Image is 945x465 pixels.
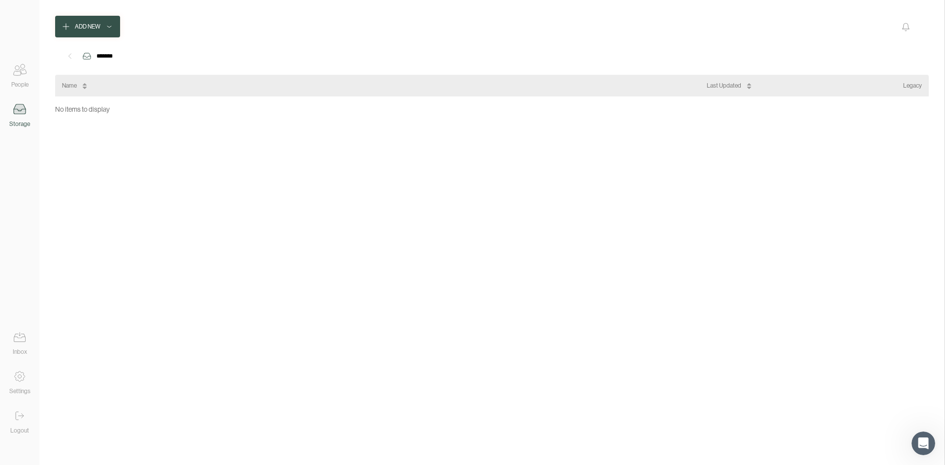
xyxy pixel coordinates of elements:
[9,119,30,129] div: Storage
[903,81,922,91] div: Legacy
[55,16,120,37] button: Add New
[55,102,929,116] div: No items to display
[75,22,100,31] div: Add New
[13,347,27,357] div: Inbox
[912,432,935,455] iframe: Intercom live chat
[707,81,741,91] div: Last Updated
[62,81,77,91] div: Name
[9,386,31,396] div: Settings
[11,80,29,90] div: People
[10,426,29,435] div: Logout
